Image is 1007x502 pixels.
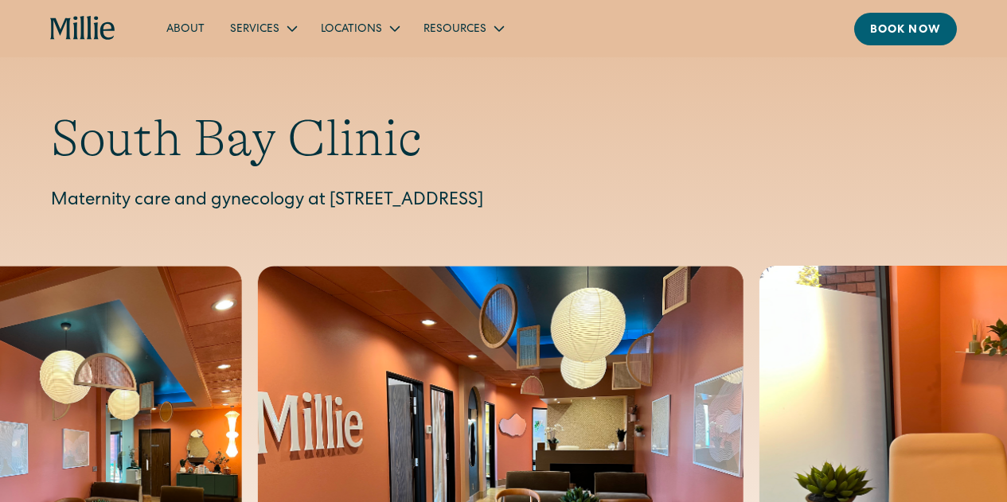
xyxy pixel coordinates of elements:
h1: South Bay Clinic [51,108,956,169]
a: About [154,15,217,41]
div: Resources [411,15,515,41]
div: Services [217,15,308,41]
div: Locations [308,15,411,41]
div: Services [230,21,279,38]
div: Book now [870,22,941,39]
div: Locations [321,21,382,38]
div: Resources [423,21,486,38]
a: home [50,16,115,41]
a: Book now [854,13,957,45]
p: Maternity care and gynecology at [STREET_ADDRESS] [51,189,956,215]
